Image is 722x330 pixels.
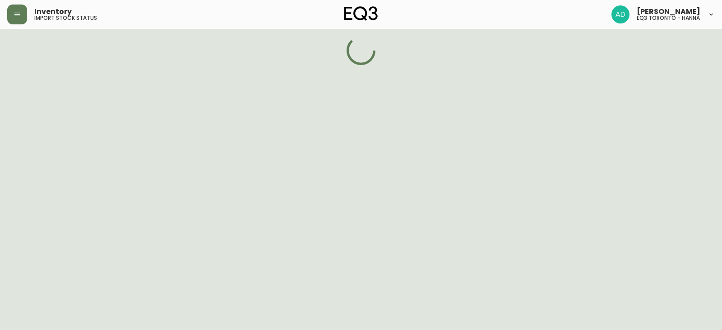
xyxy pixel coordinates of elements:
span: Inventory [34,8,72,15]
img: logo [344,6,378,21]
span: [PERSON_NAME] [637,8,700,15]
h5: import stock status [34,15,97,21]
h5: eq3 toronto - hanna [637,15,700,21]
img: 5042b7eed22bbf7d2bc86013784b9872 [611,5,629,23]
